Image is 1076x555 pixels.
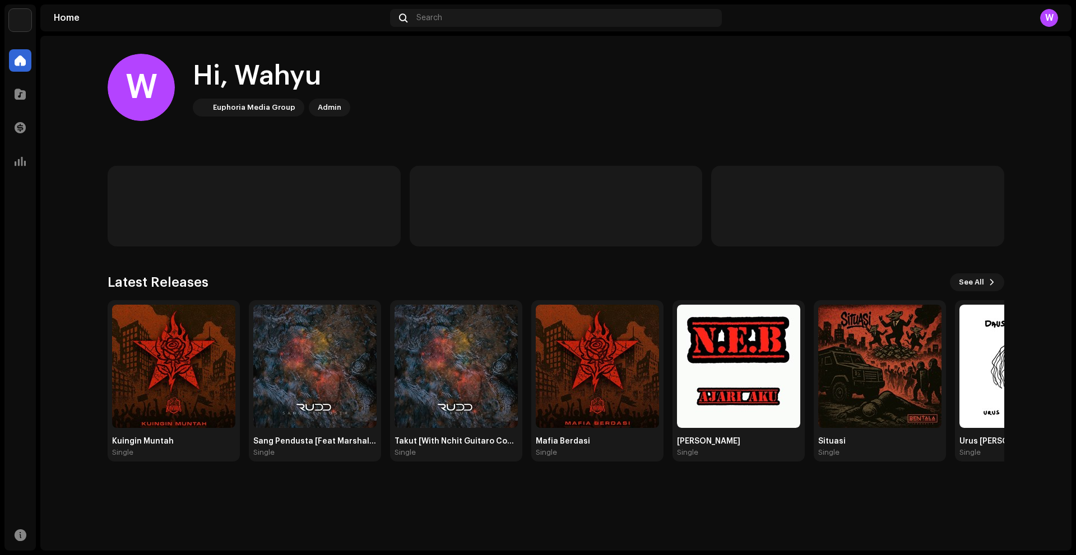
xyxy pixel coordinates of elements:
[112,305,235,428] img: 561b6ec5-7576-4882-953e-4b13f1815e08
[318,101,341,114] div: Admin
[677,437,800,446] div: [PERSON_NAME]
[112,448,133,457] div: Single
[395,305,518,428] img: 83cb3f37-d475-4312-8b23-fc5502f44dd4
[193,58,350,94] div: Hi, Wahyu
[950,273,1004,291] button: See All
[959,271,984,293] span: See All
[9,9,31,31] img: de0d2825-999c-4937-b35a-9adca56ee094
[108,54,175,121] div: W
[818,448,840,457] div: Single
[54,13,386,22] div: Home
[959,448,981,457] div: Single
[195,101,208,114] img: de0d2825-999c-4937-b35a-9adca56ee094
[253,305,377,428] img: ed534d09-244e-443a-a553-e44d9c0a64f4
[536,437,659,446] div: Mafia Berdasi
[536,305,659,428] img: 7149965a-f417-44f7-9e63-3b46225eaf7a
[253,448,275,457] div: Single
[818,437,941,446] div: Situasi
[112,437,235,446] div: Kuingin Muntah
[1040,9,1058,27] div: W
[395,437,518,446] div: Takut [With Nchit Guitaro Cover La N Re]
[677,448,698,457] div: Single
[818,305,941,428] img: 2b833a15-280c-4683-af34-bff426522ff3
[536,448,557,457] div: Single
[416,13,442,22] span: Search
[108,273,208,291] h3: Latest Releases
[677,305,800,428] img: 504bc41d-864b-4380-b17f-1a62ac61c267
[395,448,416,457] div: Single
[253,437,377,446] div: Sang Pendusta [Feat Marshall Cover La N Re]
[213,101,295,114] div: Euphoria Media Group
